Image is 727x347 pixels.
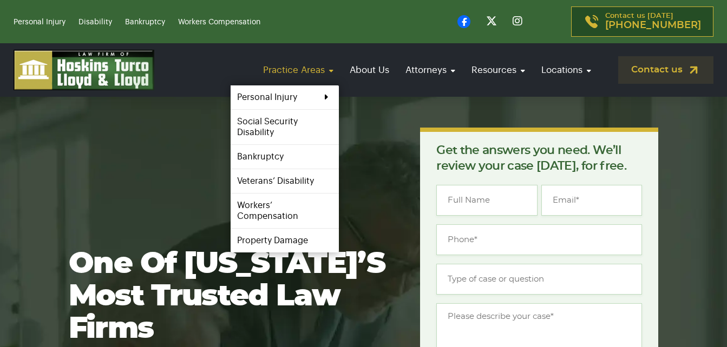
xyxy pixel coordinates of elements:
[605,20,701,31] span: [PHONE_NUMBER]
[605,12,701,31] p: Contact us [DATE]
[344,55,395,85] a: About Us
[541,185,642,216] input: Email*
[231,229,339,252] a: Property Damage
[178,18,260,26] a: Workers Compensation
[231,110,339,144] a: Social Security Disability
[466,55,530,85] a: Resources
[571,6,713,37] a: Contact us [DATE][PHONE_NUMBER]
[231,145,339,169] a: Bankruptcy
[400,55,461,85] a: Attorneys
[618,56,713,84] a: Contact us
[231,85,339,109] a: Personal Injury
[536,55,597,85] a: Locations
[78,18,112,26] a: Disability
[436,264,642,295] input: Type of case or question
[231,169,339,193] a: Veterans’ Disability
[258,55,339,85] a: Practice Areas
[436,224,642,255] input: Phone*
[125,18,165,26] a: Bankruptcy
[436,143,642,174] p: Get the answers you need. We’ll review your case [DATE], for free.
[436,185,537,216] input: Full Name
[231,193,339,228] a: Workers’ Compensation
[69,248,386,345] h1: One of [US_STATE]’s most trusted law firms
[14,18,66,26] a: Personal Injury
[14,50,154,90] img: logo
